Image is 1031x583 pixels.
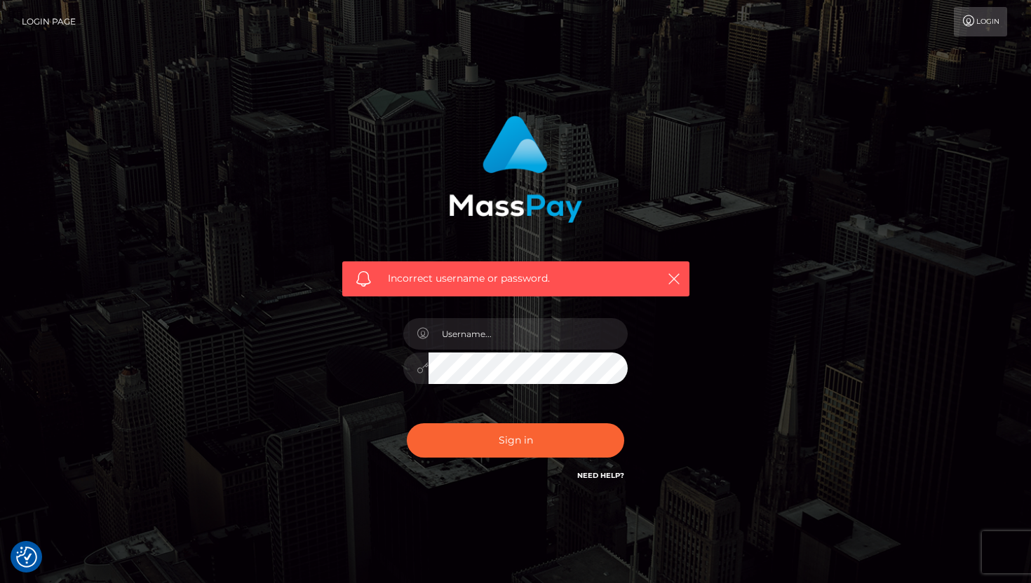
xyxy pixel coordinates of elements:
[16,547,37,568] button: Consent Preferences
[16,547,37,568] img: Revisit consent button
[388,271,644,286] span: Incorrect username or password.
[429,318,628,350] input: Username...
[449,116,582,223] img: MassPay Login
[954,7,1007,36] a: Login
[22,7,76,36] a: Login Page
[407,423,624,458] button: Sign in
[577,471,624,480] a: Need Help?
